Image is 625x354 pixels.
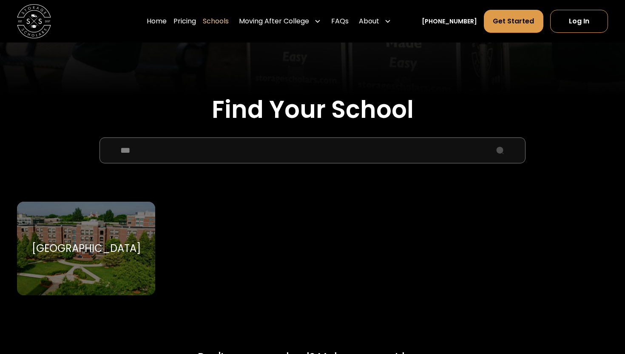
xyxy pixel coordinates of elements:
[17,137,608,315] form: School Select Form
[484,10,543,33] a: Get Started
[17,95,608,124] h2: Find Your School
[239,16,309,26] div: Moving After College
[422,17,477,26] a: [PHONE_NUMBER]
[359,16,379,26] div: About
[17,4,51,38] img: Storage Scholars main logo
[236,9,324,33] div: Moving After College
[331,9,349,33] a: FAQs
[355,9,395,33] div: About
[32,242,141,255] div: [GEOGRAPHIC_DATA]
[203,9,229,33] a: Schools
[147,9,167,33] a: Home
[550,10,608,33] a: Log In
[173,9,196,33] a: Pricing
[17,202,155,296] a: Go to selected school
